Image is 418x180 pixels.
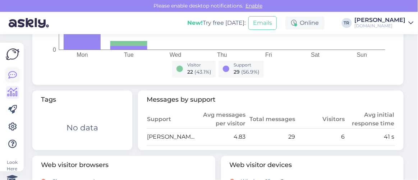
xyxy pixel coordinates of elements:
th: Avg initial response time [345,110,395,129]
tspan: Fri [265,52,272,58]
td: 41 s [345,128,395,146]
b: New! [187,19,203,26]
th: Avg messages per visitor [196,110,246,129]
span: Messages by support [147,95,395,105]
span: 22 [187,69,193,75]
tspan: Sun [357,52,367,58]
span: ( 43.1 %) [194,69,211,75]
span: Web visitor devices [230,160,395,170]
span: Tags [41,95,124,105]
tspan: Tue [124,52,134,58]
div: TR [342,18,352,28]
span: ( 56.9 %) [241,69,259,75]
div: Try free [DATE]: [187,19,245,27]
tspan: Wed [170,52,182,58]
tspan: Sat [311,52,320,58]
span: Enable [243,3,265,9]
div: Support [234,62,259,69]
img: Askly Logo [6,49,19,60]
div: Online [285,17,325,29]
tspan: 0 [53,47,56,53]
a: [PERSON_NAME][DOMAIN_NAME] [355,17,414,29]
div: [PERSON_NAME] [355,17,406,23]
div: Visitor [187,62,211,69]
td: 29 [246,128,296,146]
td: 6 [296,128,345,146]
tspan: Thu [217,52,227,58]
button: Emails [248,16,277,30]
span: Web visitor browsers [41,160,207,170]
div: [DOMAIN_NAME] [355,23,406,29]
th: Total messages [246,110,296,129]
th: Visitors [296,110,345,129]
span: 29 [234,69,240,75]
td: 4.83 [196,128,246,146]
th: Support [147,110,196,129]
tspan: Mon [77,52,88,58]
td: [PERSON_NAME] [147,128,196,146]
div: No data [66,122,98,134]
